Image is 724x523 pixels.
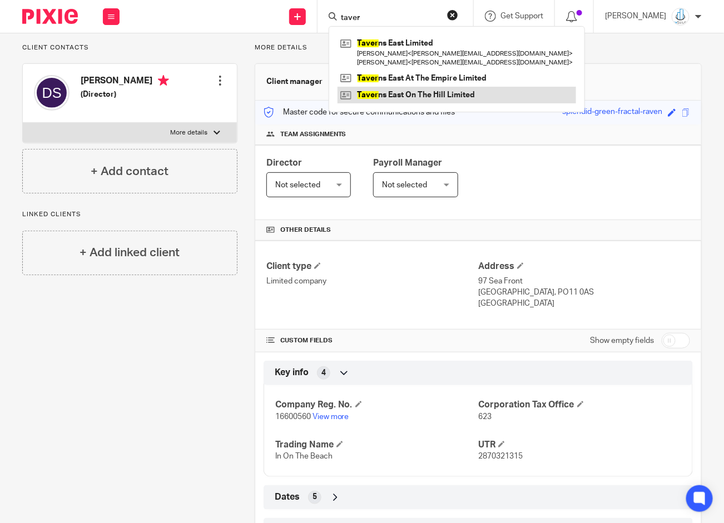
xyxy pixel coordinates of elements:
[478,452,523,460] span: 2870321315
[171,128,208,137] p: More details
[562,106,662,119] div: splendid-green-fractal-raven
[313,491,317,502] span: 5
[590,335,654,346] label: Show empty fields
[321,367,326,378] span: 4
[34,75,70,111] img: svg%3E
[275,181,320,189] span: Not selected
[313,413,349,421] a: View more
[158,75,169,86] i: Primary
[478,413,492,421] span: 623
[447,9,458,21] button: Clear
[373,158,442,167] span: Payroll Manager
[22,43,237,52] p: Client contacts
[478,261,690,272] h4: Address
[478,439,681,451] h4: UTR
[22,210,237,219] p: Linked clients
[81,89,169,100] h5: (Director)
[478,399,681,411] h4: Corporation Tax Office
[91,163,168,180] h4: + Add contact
[81,75,169,89] h4: [PERSON_NAME]
[672,8,690,26] img: Logo_PNG.png
[500,12,543,20] span: Get Support
[22,9,78,24] img: Pixie
[280,226,331,235] span: Other details
[340,13,440,23] input: Search
[478,287,690,298] p: [GEOGRAPHIC_DATA], PO11 0AS
[275,413,311,421] span: 16600560
[382,181,427,189] span: Not selected
[275,491,300,503] span: Dates
[80,244,180,261] h4: + Add linked client
[478,298,690,309] p: [GEOGRAPHIC_DATA]
[275,399,478,411] h4: Company Reg. No.
[478,276,690,287] p: 97 Sea Front
[264,107,455,118] p: Master code for secure communications and files
[266,158,302,167] span: Director
[275,452,333,460] span: In On The Beach
[266,76,323,87] h3: Client manager
[266,261,478,272] h4: Client type
[255,43,702,52] p: More details
[275,439,478,451] h4: Trading Name
[605,11,666,22] p: [PERSON_NAME]
[275,367,309,378] span: Key info
[266,336,478,345] h4: CUSTOM FIELDS
[280,130,346,139] span: Team assignments
[266,276,478,287] p: Limited company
